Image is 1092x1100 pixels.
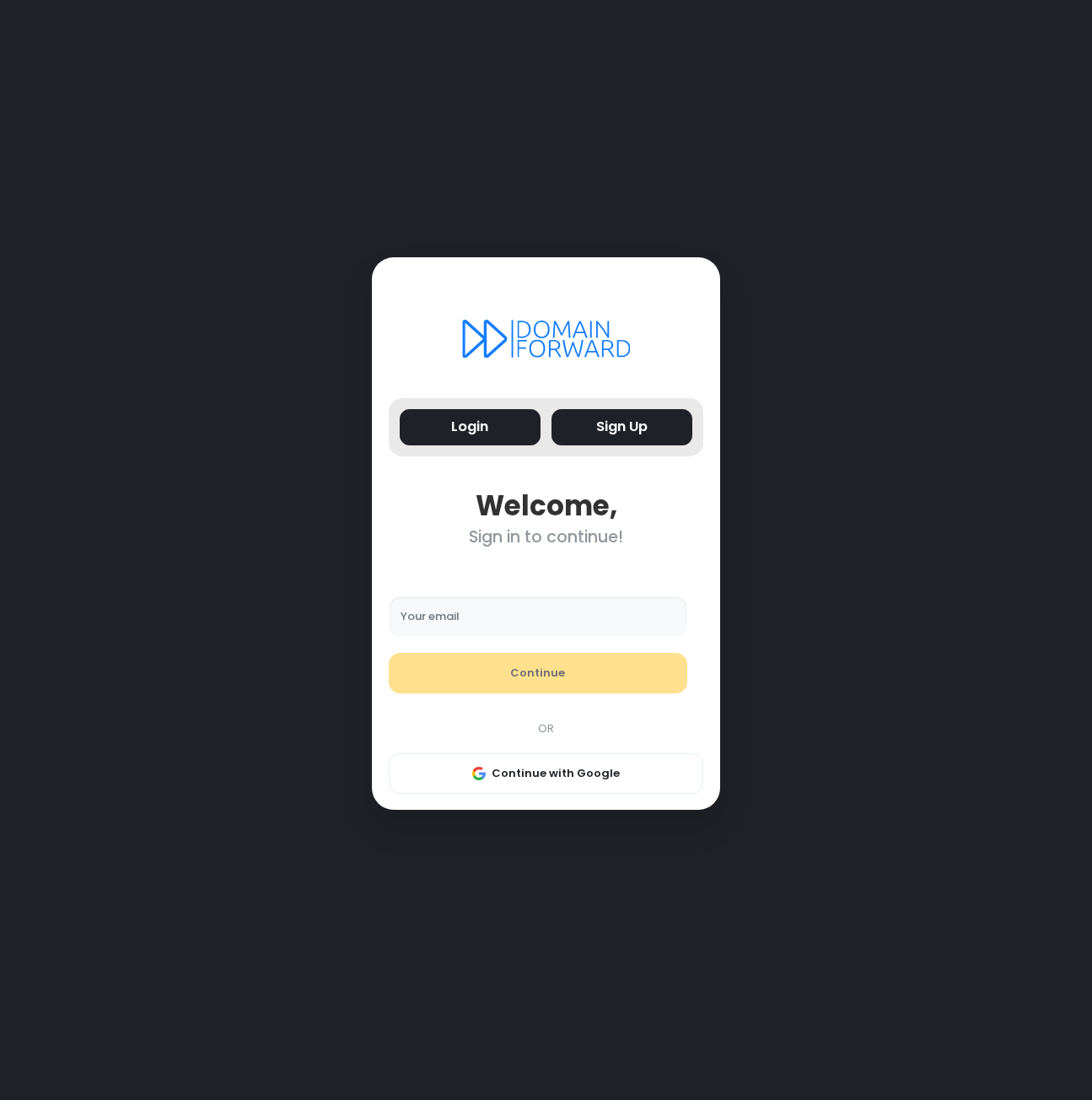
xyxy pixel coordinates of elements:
[389,489,703,522] div: Welcome,
[389,753,703,794] button: Continue with Google
[389,527,703,547] div: Sign in to continue!
[380,720,712,737] div: OR
[551,409,692,445] button: Sign Up
[400,409,541,445] button: Login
